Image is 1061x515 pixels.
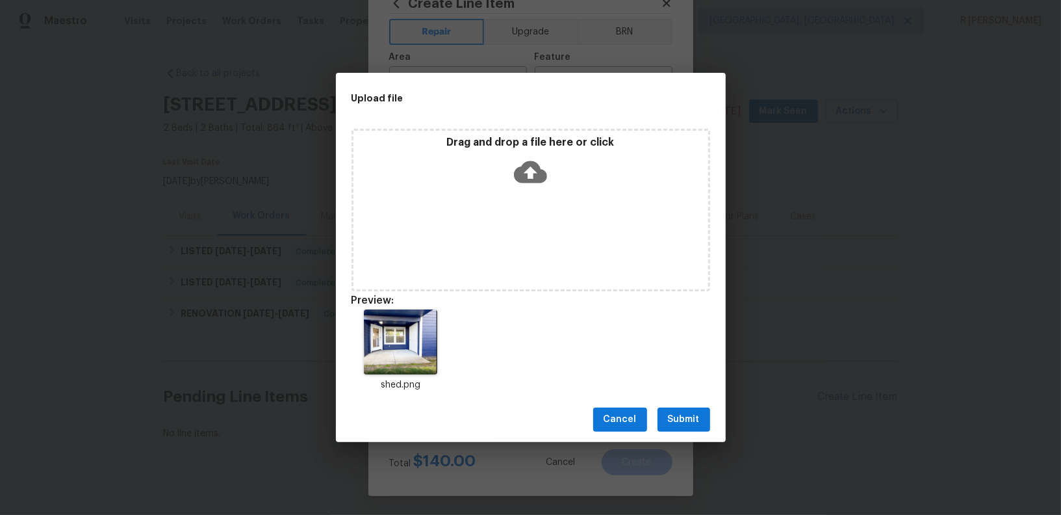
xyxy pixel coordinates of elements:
p: Drag and drop a file here or click [353,136,708,150]
p: shed.png [352,378,450,392]
span: Submit [668,412,700,428]
button: Cancel [593,408,647,432]
img: LvJqoAAAAASUVORK5CYII= [364,310,437,375]
span: Cancel [604,412,637,428]
button: Submit [658,408,710,432]
h2: Upload file [352,91,652,105]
